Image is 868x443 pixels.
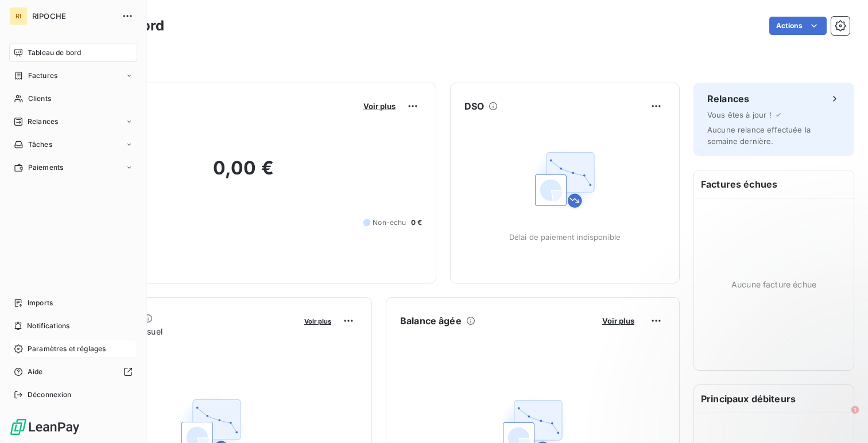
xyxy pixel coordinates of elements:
[707,92,749,106] h6: Relances
[28,71,57,81] span: Factures
[9,44,137,62] a: Tableau de bord
[638,332,868,412] iframe: Intercom notifications message
[301,316,335,326] button: Voir plus
[28,390,72,400] span: Déconnexion
[9,418,80,436] img: Logo LeanPay
[28,94,51,104] span: Clients
[509,232,621,242] span: Délai de paiement indisponible
[32,11,115,21] span: RIPOCHE
[28,48,81,58] span: Tableau de bord
[9,112,137,131] a: Relances
[9,363,137,381] a: Aide
[28,367,43,377] span: Aide
[9,340,137,358] a: Paramètres et réglages
[65,157,422,191] h2: 0,00 €
[9,158,137,177] a: Paiements
[9,135,137,154] a: Tâches
[400,314,462,328] h6: Balance âgée
[9,7,28,25] div: RI
[464,99,484,113] h6: DSO
[852,404,862,413] span: 1
[373,217,406,228] span: Non-échu
[360,101,399,111] button: Voir plus
[65,325,296,337] span: Chiffre d'affaires mensuel
[27,321,69,331] span: Notifications
[9,67,137,85] a: Factures
[28,344,106,354] span: Paramètres et réglages
[694,170,854,198] h6: Factures échues
[411,217,422,228] span: 0 €
[769,17,827,35] button: Actions
[9,294,137,312] a: Imports
[602,316,634,325] span: Voir plus
[9,90,137,108] a: Clients
[28,139,52,150] span: Tâches
[829,404,857,432] iframe: Intercom live chat
[707,110,772,119] span: Vous êtes à jour !
[28,162,63,173] span: Paiements
[363,102,396,111] span: Voir plus
[304,317,331,325] span: Voir plus
[599,316,638,326] button: Voir plus
[707,125,811,146] span: Aucune relance effectuée la semaine dernière.
[528,143,602,216] img: Empty state
[28,298,53,308] span: Imports
[28,116,58,127] span: Relances
[731,278,816,290] span: Aucune facture échue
